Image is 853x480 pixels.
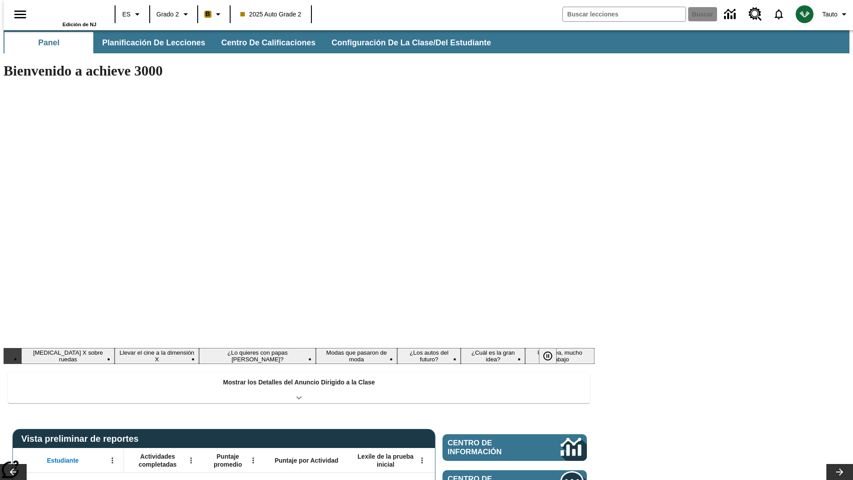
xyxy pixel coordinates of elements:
button: Diapositiva 4 Modas que pasaron de moda [316,348,397,364]
button: Escoja un nuevo avatar [790,3,819,26]
button: Abrir el menú lateral [7,1,33,28]
span: Actividades completadas [128,452,187,468]
a: Centro de información [442,434,587,461]
span: Lexile de la prueba inicial [353,452,418,468]
button: Pausar [539,348,557,364]
span: Vista preliminar de reportes [21,434,143,444]
img: avatar image [796,5,813,23]
h1: Bienvenido a achieve 3000 [4,63,594,79]
span: Puntaje promedio [207,452,249,468]
span: B [206,8,210,20]
button: Abrir menú [247,454,260,467]
button: Planificación de lecciones [95,32,212,53]
button: Centro de calificaciones [214,32,323,53]
button: Abrir menú [184,454,198,467]
button: Abrir menú [106,454,119,467]
button: Lenguaje: ES, Selecciona un idioma [118,6,147,22]
div: Subbarra de navegación [4,30,849,53]
button: Perfil/Configuración [819,6,853,22]
p: Mostrar los Detalles del Anuncio Dirigido a la Clase [223,378,375,387]
span: Tauto [822,10,837,19]
a: Centro de información [719,2,743,27]
button: Configuración de la clase/del estudiante [324,32,498,53]
div: Portada [39,3,96,27]
span: Centro de información [448,439,531,456]
div: Pausar [539,348,566,364]
button: Diapositiva 2 Llevar el cine a la dimensión X [115,348,199,364]
button: Grado: Grado 2, Elige un grado [153,6,195,22]
button: Boost El color de la clase es anaranjado claro. Cambiar el color de la clase. [201,6,227,22]
a: Centro de recursos, Se abrirá en una pestaña nueva. [743,2,767,26]
button: Diapositiva 6 ¿Cuál es la gran idea? [461,348,525,364]
div: Mostrar los Detalles del Anuncio Dirigido a la Clase [8,372,590,403]
span: ES [122,10,131,19]
button: Diapositiva 3 ¿Lo quieres con papas fritas? [199,348,316,364]
span: Edición de NJ [63,22,96,27]
span: Puntaje por Actividad [275,456,338,464]
input: Buscar campo [563,7,686,21]
div: Subbarra de navegación [4,32,499,53]
button: Diapositiva 1 Rayos X sobre ruedas [21,348,115,364]
button: Panel [4,32,93,53]
span: Estudiante [47,456,79,464]
a: Notificaciones [767,3,790,26]
span: 2025 Auto Grade 2 [240,10,302,19]
span: Grado 2 [156,10,179,19]
button: Diapositiva 5 ¿Los autos del futuro? [397,348,461,364]
button: Diapositiva 7 Una idea, mucho trabajo [525,348,594,364]
a: Portada [39,4,96,22]
button: Abrir menú [415,454,429,467]
button: Carrusel de lecciones, seguir [826,464,853,480]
